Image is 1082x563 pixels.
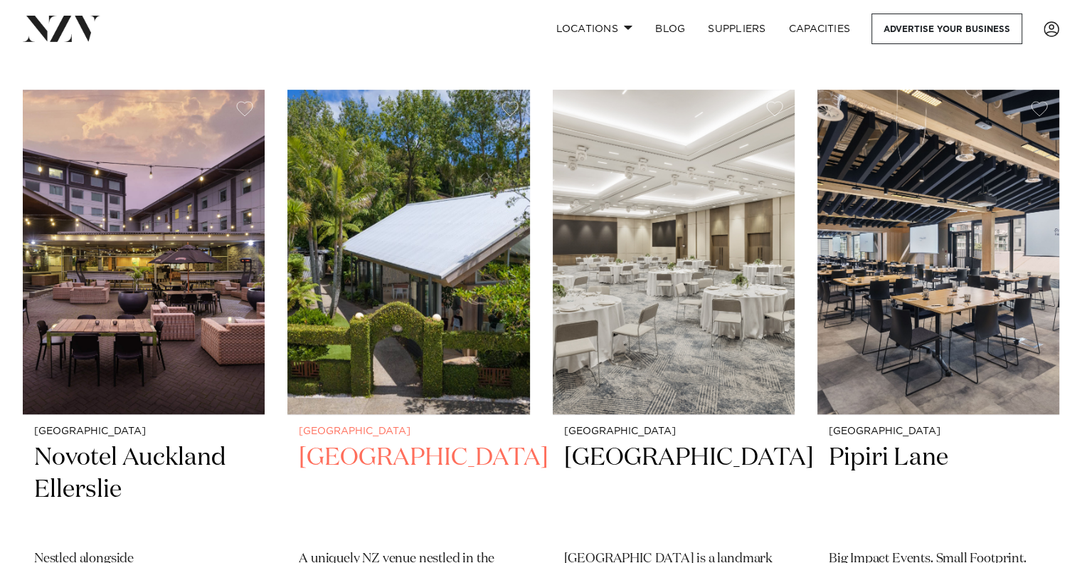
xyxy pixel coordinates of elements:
small: [GEOGRAPHIC_DATA] [34,426,253,437]
h2: [GEOGRAPHIC_DATA] [564,442,783,538]
a: Capacities [778,14,862,44]
img: nzv-logo.png [23,16,100,41]
small: [GEOGRAPHIC_DATA] [829,426,1048,437]
a: Locations [544,14,644,44]
a: Advertise your business [871,14,1022,44]
small: [GEOGRAPHIC_DATA] [564,426,783,437]
h2: [GEOGRAPHIC_DATA] [299,442,518,538]
small: [GEOGRAPHIC_DATA] [299,426,518,437]
h2: Pipiri Lane [829,442,1048,538]
h2: Novotel Auckland Ellerslie [34,442,253,538]
a: SUPPLIERS [696,14,777,44]
a: BLOG [644,14,696,44]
